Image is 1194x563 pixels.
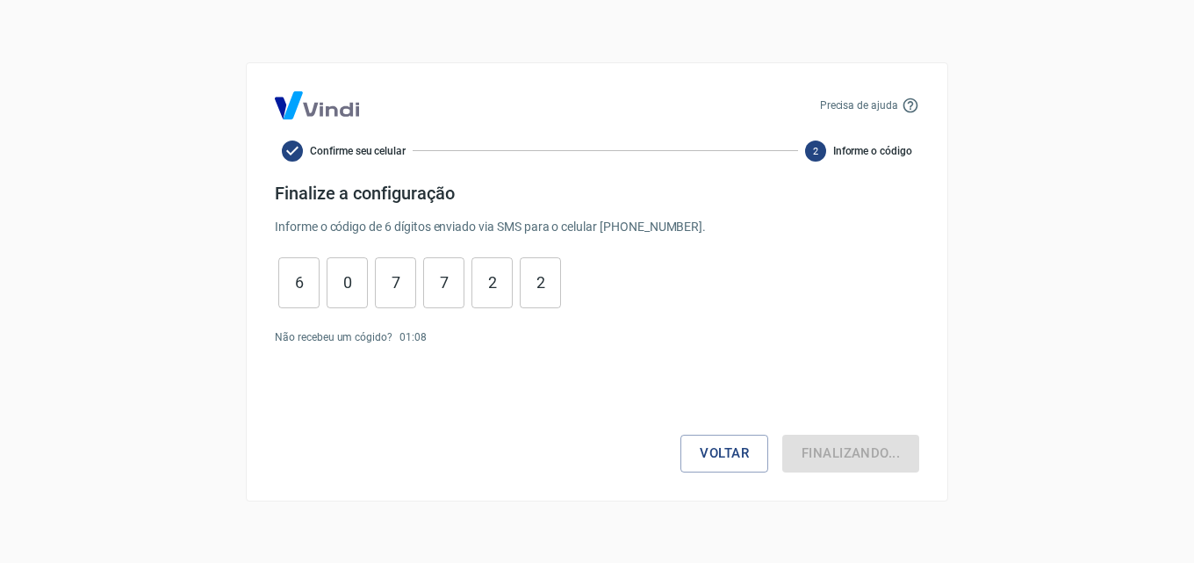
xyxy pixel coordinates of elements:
p: Informe o código de 6 dígitos enviado via SMS para o celular [PHONE_NUMBER] . [275,218,919,236]
p: Precisa de ajuda [820,97,898,113]
span: Informe o código [833,143,912,159]
span: Confirme seu celular [310,143,406,159]
p: Não recebeu um cógido? [275,329,392,345]
img: Logo Vind [275,91,359,119]
text: 2 [813,145,818,156]
button: Voltar [680,435,768,472]
p: 01 : 08 [399,329,427,345]
h4: Finalize a configuração [275,183,919,204]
